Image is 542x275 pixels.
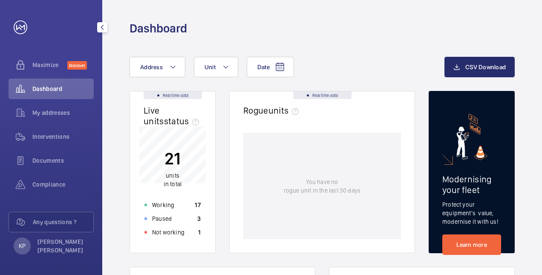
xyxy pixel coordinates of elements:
[442,200,501,226] p: Protect your equipment's value, modernise it with us!
[144,105,202,126] h2: Live units
[32,61,67,69] span: Maximize
[130,57,185,77] button: Address
[144,91,202,99] div: Real time data
[152,228,185,237] p: Not working
[164,171,182,188] p: in total
[32,156,94,165] span: Documents
[32,108,94,117] span: My addresses
[205,64,216,70] span: Unit
[247,57,294,77] button: Date
[32,85,94,93] span: Dashboard
[166,172,179,179] span: units
[32,132,94,141] span: Interventions
[293,91,352,99] div: Real time data
[37,237,89,255] p: [PERSON_NAME] [PERSON_NAME]
[442,234,501,255] a: Learn more
[243,105,302,116] h2: Rogue
[19,242,26,250] p: KP
[33,218,93,226] span: Any questions ?
[152,201,174,209] p: Working
[465,64,506,70] span: CSV Download
[32,180,94,189] span: Compliance
[164,116,203,126] span: status
[198,228,201,237] p: 1
[67,61,87,70] span: Discover
[140,64,163,70] span: Address
[197,214,201,223] p: 3
[195,201,201,209] p: 17
[130,20,187,36] h1: Dashboard
[284,178,360,195] p: You have no rogue unit in the last 30 days
[194,57,238,77] button: Unit
[444,57,515,77] button: CSV Download
[164,148,182,169] p: 21
[268,105,303,116] span: units
[257,64,270,70] span: Date
[152,214,172,223] p: Paused
[456,114,487,160] img: marketing-card.svg
[442,174,501,195] h2: Modernising your fleet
